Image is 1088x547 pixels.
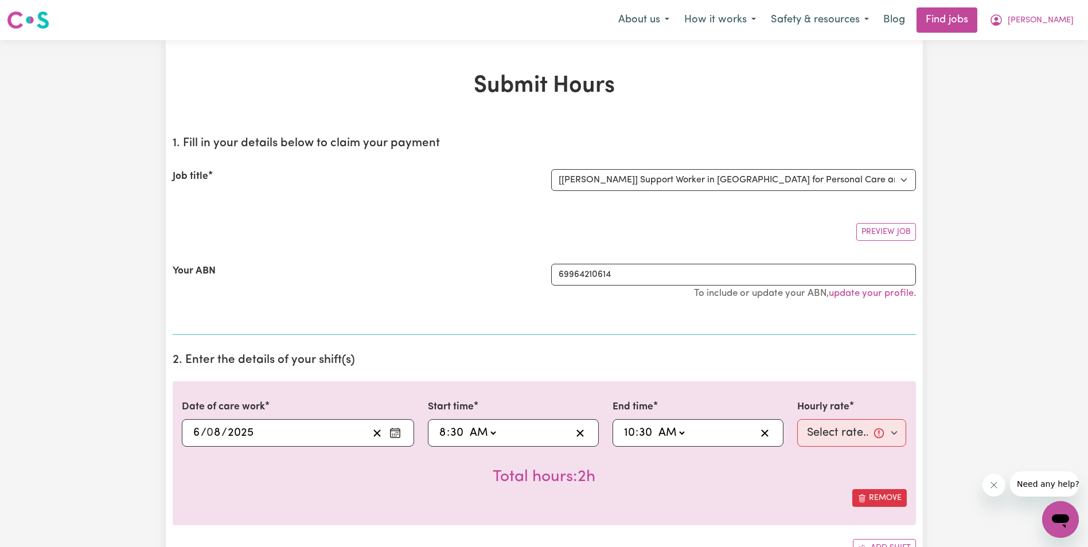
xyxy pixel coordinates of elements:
[206,427,213,439] span: 0
[428,400,474,415] label: Start time
[876,7,912,33] a: Blog
[450,424,464,441] input: --
[182,400,265,415] label: Date of care work
[1042,501,1079,538] iframe: Button to launch messaging window
[173,136,916,151] h2: 1. Fill in your details below to claim your payment
[613,400,653,415] label: End time
[173,264,216,279] label: Your ABN
[623,424,635,441] input: --
[201,427,206,439] span: /
[386,424,404,441] button: Enter the date of care work
[917,7,977,33] a: Find jobs
[611,8,677,32] button: About us
[763,8,876,32] button: Safety & resources
[207,424,221,441] input: --
[7,8,69,17] span: Need any help?
[635,427,638,439] span: :
[982,8,1081,32] button: My Account
[439,424,447,441] input: --
[829,288,914,298] a: update your profile
[227,424,254,441] input: ----
[1008,14,1074,27] span: [PERSON_NAME]
[852,489,907,507] button: Remove this shift
[694,288,916,298] small: To include or update your ABN, .
[173,72,916,100] h1: Submit Hours
[7,7,49,33] a: Careseekers logo
[1010,471,1079,497] iframe: Message from company
[193,424,201,441] input: --
[7,10,49,30] img: Careseekers logo
[173,353,916,368] h2: 2. Enter the details of your shift(s)
[982,474,1005,497] iframe: Close message
[493,469,595,485] span: Total hours worked: 2 hours
[638,424,653,441] input: --
[368,424,386,441] button: Clear date
[856,223,916,241] button: Preview Job
[797,400,849,415] label: Hourly rate
[173,169,208,184] label: Job title
[447,427,450,439] span: :
[221,427,227,439] span: /
[677,8,763,32] button: How it works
